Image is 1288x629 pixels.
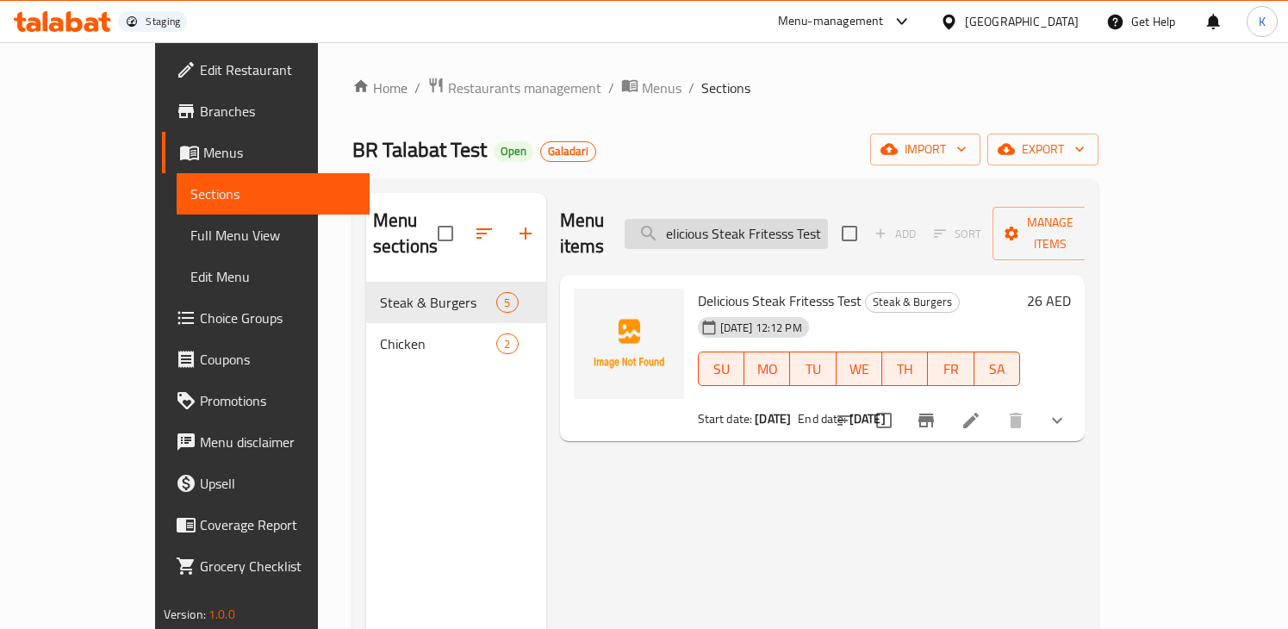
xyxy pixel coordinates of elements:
[162,339,370,380] a: Coupons
[642,78,681,98] span: Menus
[380,333,496,354] span: Chicken
[1036,400,1078,441] button: show more
[992,207,1108,260] button: Manage items
[865,292,960,313] div: Steak & Burgers
[625,219,828,249] input: search
[494,141,533,162] div: Open
[1027,289,1071,313] h6: 26 AED
[200,473,357,494] span: Upsell
[162,421,370,463] a: Menu disclaimer
[373,208,438,259] h2: Menu sections
[923,221,992,247] span: Select section first
[146,15,180,28] div: Staging
[981,357,1013,382] span: SA
[713,320,809,336] span: [DATE] 12:12 PM
[164,603,206,626] span: Version:
[961,410,981,431] a: Edit menu item
[889,357,921,382] span: TH
[621,77,681,99] a: Menus
[688,78,694,98] li: /
[866,292,959,312] span: Steak & Burgers
[868,221,923,247] span: Add item
[352,78,408,98] a: Home
[177,173,370,215] a: Sections
[824,400,866,441] button: sort-choices
[870,134,980,165] button: import
[464,213,505,254] span: Sort sections
[190,266,357,287] span: Edit Menu
[755,408,791,430] b: [DATE]
[574,289,684,399] img: Delicious Steak Fritesss Test
[200,59,357,80] span: Edit Restaurant
[1047,410,1067,431] svg: Show Choices
[162,132,370,173] a: Menus
[200,308,357,328] span: Choice Groups
[884,139,967,160] span: import
[790,352,836,386] button: TU
[203,142,357,163] span: Menus
[177,215,370,256] a: Full Menu View
[366,275,546,371] nav: Menu sections
[541,144,595,159] span: Galadari
[608,78,614,98] li: /
[837,352,882,386] button: WE
[162,90,370,132] a: Branches
[497,336,517,352] span: 2
[200,556,357,576] span: Grocery Checklist
[496,333,518,354] div: items
[200,101,357,121] span: Branches
[162,49,370,90] a: Edit Restaurant
[380,292,496,313] span: Steak & Burgers
[448,78,601,98] span: Restaurants management
[352,130,487,169] span: BR Talabat Test
[882,352,928,386] button: TH
[974,352,1020,386] button: SA
[497,295,517,311] span: 5
[928,352,974,386] button: FR
[751,357,783,382] span: MO
[995,400,1036,441] button: delete
[200,349,357,370] span: Coupons
[427,215,464,252] span: Select all sections
[200,390,357,411] span: Promotions
[190,225,357,246] span: Full Menu View
[496,292,518,313] div: items
[1259,12,1266,31] span: K
[494,144,533,159] span: Open
[798,408,846,430] span: End date:
[352,77,1098,99] nav: breadcrumb
[427,77,601,99] a: Restaurants management
[1006,212,1094,255] span: Manage items
[190,184,357,204] span: Sections
[366,323,546,364] div: Chicken2
[200,432,357,452] span: Menu disclaimer
[1001,139,1085,160] span: export
[208,603,235,626] span: 1.0.0
[366,282,546,323] div: Steak & Burgers5
[162,545,370,587] a: Grocery Checklist
[866,402,902,439] span: Select to update
[778,11,884,32] div: Menu-management
[162,380,370,421] a: Promotions
[177,256,370,297] a: Edit Menu
[414,78,420,98] li: /
[162,504,370,545] a: Coverage Report
[744,352,790,386] button: MO
[200,514,357,535] span: Coverage Report
[831,215,868,252] span: Select section
[935,357,967,382] span: FR
[905,400,947,441] button: Branch-specific-item
[698,408,753,430] span: Start date:
[698,288,862,314] span: Delicious Steak Fritesss Test
[843,357,875,382] span: WE
[162,297,370,339] a: Choice Groups
[560,208,605,259] h2: Menu items
[987,134,1098,165] button: export
[965,12,1079,31] div: [GEOGRAPHIC_DATA]
[698,352,744,386] button: SU
[706,357,737,382] span: SU
[162,463,370,504] a: Upsell
[797,357,829,382] span: TU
